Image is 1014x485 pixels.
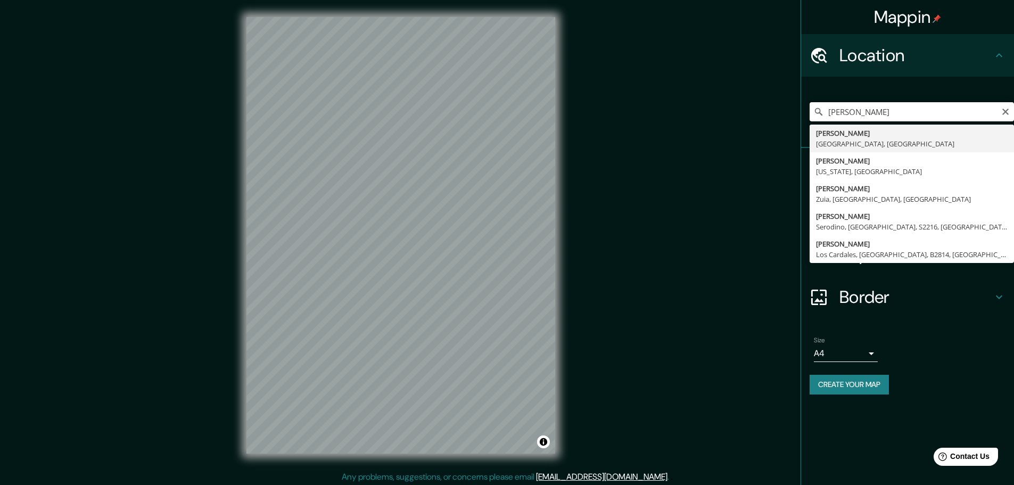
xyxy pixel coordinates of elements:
a: [EMAIL_ADDRESS][DOMAIN_NAME] [536,471,667,482]
div: Pins [801,148,1014,191]
div: Border [801,276,1014,318]
div: [US_STATE], [GEOGRAPHIC_DATA] [816,166,1008,177]
div: Serodino, [GEOGRAPHIC_DATA], S2216, [GEOGRAPHIC_DATA] [816,221,1008,232]
div: Los Cardales, [GEOGRAPHIC_DATA], B2814, [GEOGRAPHIC_DATA] [816,249,1008,260]
p: Any problems, suggestions, or concerns please email . [342,471,669,483]
div: [GEOGRAPHIC_DATA], [GEOGRAPHIC_DATA] [816,138,1008,149]
div: Style [801,191,1014,233]
iframe: Help widget launcher [919,443,1002,473]
button: Clear [1001,106,1010,116]
input: Pick your city or area [810,102,1014,121]
h4: Border [839,286,993,308]
label: Size [814,336,825,345]
div: [PERSON_NAME] [816,183,1008,194]
div: Location [801,34,1014,77]
h4: Layout [839,244,993,265]
div: . [671,471,673,483]
h4: Location [839,45,993,66]
canvas: Map [246,17,555,454]
div: [PERSON_NAME] [816,128,1008,138]
button: Create your map [810,375,889,394]
div: Layout [801,233,1014,276]
div: A4 [814,345,878,362]
h4: Mappin [874,6,942,28]
img: pin-icon.png [933,14,941,23]
div: [PERSON_NAME] [816,155,1008,166]
div: [PERSON_NAME] [816,239,1008,249]
div: . [669,471,671,483]
div: Zuia, [GEOGRAPHIC_DATA], [GEOGRAPHIC_DATA] [816,194,1008,204]
div: [PERSON_NAME] [816,211,1008,221]
button: Toggle attribution [537,435,550,448]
